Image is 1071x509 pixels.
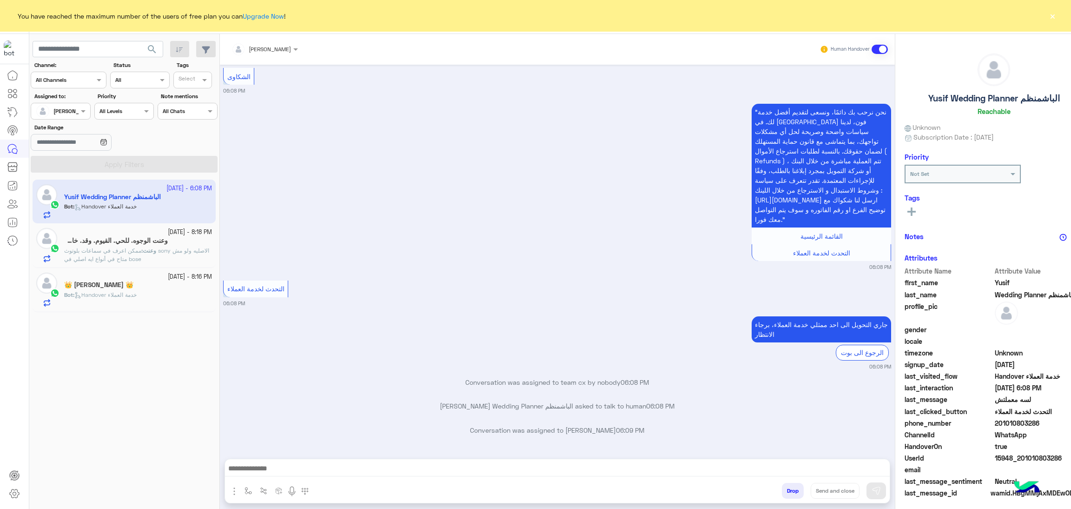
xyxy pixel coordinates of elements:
[143,247,156,254] span: وعنت
[161,92,216,100] label: Note mentions
[98,92,153,100] label: Priority
[905,122,941,132] span: Unknown
[256,483,271,498] button: Trigger scenario
[910,170,929,177] b: Not Set
[755,108,887,223] span: "نحن نرحب بك دائمًا، ونسعى لتقديم أفضل خدمة لك. في [GEOGRAPHIC_DATA] فون، لدينا سياسات واضحة وصري...
[4,40,20,57] img: 1403182699927242
[223,377,891,387] p: Conversation was assigned to team cx by nobody
[905,371,993,381] span: last_visited_flow
[905,430,993,440] span: ChannelId
[616,426,644,434] span: 06:09 PM
[872,486,881,496] img: send message
[245,487,252,495] img: select flow
[928,93,1060,104] h5: Yusif Wedding Planner الباشمنظم
[34,61,106,69] label: Channel:
[752,104,891,228] p: 6/10/2025, 6:08 PM
[141,247,156,254] b: :
[800,232,843,240] span: القائمة الرئيسية
[793,249,850,257] span: التحدث لخدمة العملاء
[34,123,153,132] label: Date Range
[50,244,59,253] img: WhatsApp
[36,105,49,118] img: defaultAdmin.png
[31,156,218,173] button: Apply Filters
[168,228,212,237] small: [DATE] - 8:18 PM
[836,345,889,360] div: الرجوع الى بوت
[905,360,993,369] span: signup_date
[905,476,993,486] span: last_message_sentiment
[1048,11,1057,20] button: ×
[905,232,924,241] h6: Notes
[229,486,240,497] img: send attachment
[64,237,168,245] h5: وعنت الوجوه. للحي. القيوم. وقد. خاب. من. حمل. ظلما
[905,325,993,335] span: gender
[905,348,993,358] span: timezone
[811,483,859,499] button: Send and close
[64,291,73,298] span: Bot
[978,107,1011,115] h6: Reachable
[646,402,674,410] span: 06:08 PM
[905,153,929,161] h6: Priority
[275,487,283,495] img: create order
[223,425,891,435] p: Conversation was assigned to [PERSON_NAME]
[260,487,267,495] img: Trigger scenario
[905,336,993,346] span: locale
[18,11,285,21] span: You have reached the maximum number of the users of free plan you can !
[177,61,216,69] label: Tags
[905,407,993,416] span: last_clicked_button
[905,465,993,475] span: email
[913,132,994,142] span: Subscription Date : [DATE]
[782,483,804,499] button: Drop
[146,44,158,55] span: search
[36,228,57,249] img: defaultAdmin.png
[905,290,993,300] span: last_name
[227,73,251,80] span: الشكاوى
[905,453,993,463] span: UserId
[74,291,137,298] span: Handover خدمة العملاء
[227,285,284,293] span: التحدث لخدمة العملاء
[50,288,59,298] img: WhatsApp
[223,300,245,307] small: 06:08 PM
[243,12,284,20] a: Upgrade Now
[905,442,993,451] span: HandoverOn
[113,61,169,69] label: Status
[1011,472,1043,504] img: hulul-logo.png
[905,383,993,393] span: last_interaction
[271,483,286,498] button: create order
[905,266,993,276] span: Attribute Name
[286,486,297,497] img: send voice note
[64,291,74,298] b: :
[905,254,938,262] h6: Attributes
[177,74,195,85] div: Select
[64,247,209,262] span: ممكن اعرف في سماعات بلوتوث sony الاصليه ولو مش متاح في أنواع ايه اصلي في bose
[301,488,309,495] img: make a call
[168,273,212,281] small: [DATE] - 8:16 PM
[905,418,993,428] span: phone_number
[905,278,993,288] span: first_name
[34,92,90,100] label: Assigned to:
[978,54,1010,86] img: defaultAdmin.png
[240,483,256,498] button: select flow
[1059,234,1067,241] img: notes
[869,263,891,271] small: 06:08 PM
[995,301,1018,325] img: defaultAdmin.png
[223,87,245,94] small: 06:08 PM
[869,363,891,370] small: 06:08 PM
[831,46,870,53] small: Human Handover
[621,378,649,386] span: 06:08 PM
[141,41,164,61] button: search
[905,488,989,498] span: last_message_id
[752,316,891,342] p: 6/10/2025, 6:08 PM
[64,281,133,289] h5: 👑 Ahmed Fadl 👑
[223,401,891,411] p: [PERSON_NAME] Wedding Planner الباشمنظم asked to talk to human
[36,273,57,294] img: defaultAdmin.png
[249,46,291,53] span: [PERSON_NAME]
[905,395,993,404] span: last_message
[905,301,993,323] span: profile_pic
